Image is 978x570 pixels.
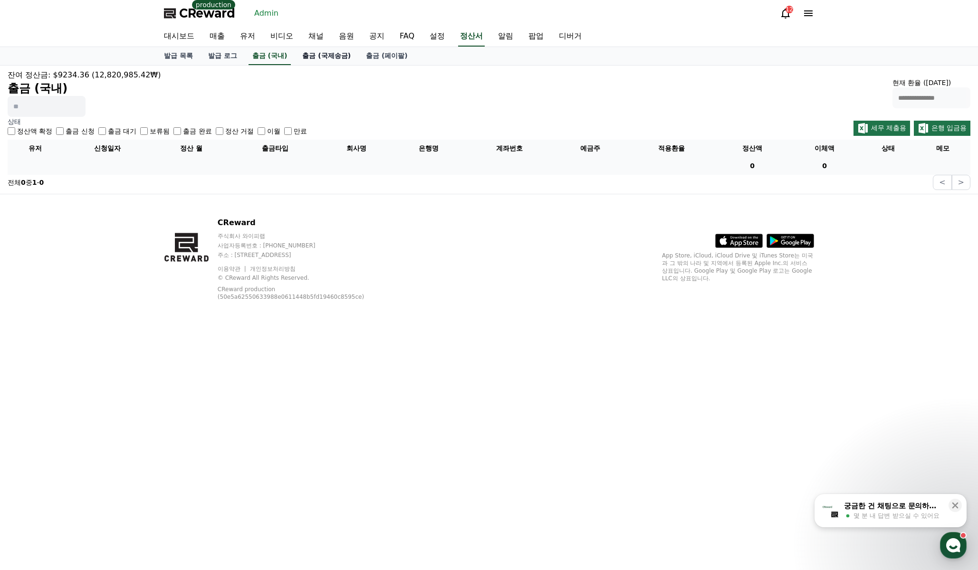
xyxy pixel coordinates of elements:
p: CReward [218,217,384,228]
th: 출금타입 [230,140,320,157]
a: 알림 [490,27,521,47]
label: 출금 완료 [183,126,211,136]
a: Admin [250,6,282,21]
th: 신청일자 [62,140,152,157]
a: 출금 (페이팔) [358,47,415,65]
strong: 1 [32,179,37,186]
span: $9234.36 (12,820,985.42₩) [53,70,161,79]
a: 채널 [301,27,331,47]
a: 팝업 [521,27,551,47]
p: 0 [720,161,785,171]
th: 적용환율 [626,140,716,157]
span: CReward [179,6,235,21]
th: 계좌번호 [465,140,555,157]
button: 은행 입금용 [914,121,970,136]
label: 정산 거절 [225,126,254,136]
a: 매출 [202,27,232,47]
a: CReward [164,6,235,21]
a: 대시보드 [156,27,202,47]
th: 정산액 [716,140,788,157]
button: > [952,175,970,190]
a: 설정 [422,27,452,47]
a: 설정 [123,301,182,325]
a: 비디오 [263,27,301,47]
button: 세무 제출용 [853,121,910,136]
a: 이용약관 [218,266,248,272]
label: 이월 [267,126,280,136]
a: 대화 [63,301,123,325]
p: App Store, iCloud, iCloud Drive 및 iTunes Store는 미국과 그 밖의 나라 및 지역에서 등록된 Apple Inc.의 서비스 상표입니다. Goo... [662,252,814,282]
a: 음원 [331,27,362,47]
a: 발급 목록 [156,47,201,65]
a: 발급 로그 [201,47,245,65]
a: 출금 (국내) [249,47,291,65]
label: 보류됨 [150,126,170,136]
strong: 0 [39,179,44,186]
a: 디버거 [551,27,589,47]
th: 예금주 [554,140,626,157]
span: 홈 [30,315,36,323]
label: 정산액 확정 [17,126,52,136]
span: 잔여 정산금: [8,70,50,79]
p: 전체 중 - [8,178,44,187]
strong: 0 [21,179,26,186]
p: 현재 환율 ([DATE]) [892,78,970,87]
label: 출금 대기 [108,126,136,136]
span: 세무 제출용 [871,124,906,132]
p: 주식회사 와이피랩 [218,232,384,240]
label: 출금 신청 [66,126,94,136]
p: 주소 : [STREET_ADDRESS] [218,251,384,259]
a: 출금 (국제송금) [295,47,358,65]
a: 정산서 [458,27,485,47]
span: 은행 입금용 [931,124,967,132]
a: 유저 [232,27,263,47]
span: 설정 [147,315,158,323]
th: 상태 [861,140,915,157]
button: < [933,175,951,190]
th: 은행명 [393,140,465,157]
a: 12 [780,8,791,19]
a: 공지 [362,27,392,47]
a: 개인정보처리방침 [250,266,296,272]
p: 0 [792,161,857,171]
th: 유저 [8,140,62,157]
label: 만료 [294,126,307,136]
th: 회사명 [320,140,393,157]
p: 사업자등록번호 : [PHONE_NUMBER] [218,242,384,249]
span: 대화 [87,316,98,323]
th: 정산 월 [152,140,230,157]
div: 12 [786,6,793,13]
a: 홈 [3,301,63,325]
th: 메모 [916,140,970,157]
p: © CReward All Rights Reserved. [218,274,384,282]
h2: 출금 (국내) [8,81,161,96]
p: CReward production (50e5a62550633988e0611448b5fd19460c8595ce) [218,285,370,301]
a: FAQ [392,27,422,47]
th: 이체액 [788,140,861,157]
p: 상태 [8,117,307,126]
